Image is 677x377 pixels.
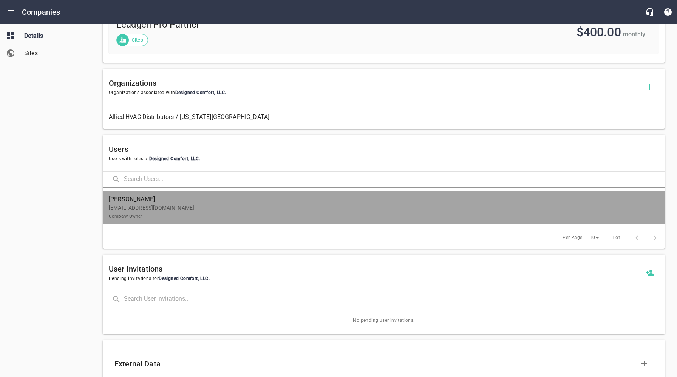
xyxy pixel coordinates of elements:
span: Designed Comfort, LLC . [159,276,210,281]
span: [PERSON_NAME] [109,195,653,204]
input: Search User Invitations... [124,291,665,307]
button: Add Organization [641,78,659,96]
span: monthly [623,31,645,38]
div: Sites [116,34,148,46]
span: Pending invitations for [109,275,641,283]
input: Search Users... [124,172,665,188]
span: 1-1 of 1 [607,234,624,242]
span: Designed Comfort, LLC . [175,90,226,95]
button: Create New External Data [635,355,653,373]
small: Company Owner [109,213,142,219]
span: Allied HVAC Distributors / [US_STATE][GEOGRAPHIC_DATA] [109,113,647,122]
span: Leadgen Pro Partner [116,19,382,31]
span: Designed Comfort, LLC . [149,156,200,161]
a: [PERSON_NAME][EMAIL_ADDRESS][DOMAIN_NAME]Company Owner [103,191,665,224]
span: No pending user invitations. [103,307,665,334]
button: Delete Association [636,108,654,126]
span: Details [24,31,82,40]
h6: Companies [22,6,60,18]
span: Organizations associated with [109,89,641,97]
h6: Organizations [109,77,641,89]
h6: External Data [114,358,635,370]
span: Per Page: [563,234,584,242]
button: Live Chat [641,3,659,21]
a: Invite a new user to Designed Comfort, LLC [641,264,659,282]
div: 10 [587,233,602,243]
span: Users with roles at [109,155,659,163]
span: $400.00 [577,25,621,39]
span: Sites [127,36,148,44]
h6: Users [109,143,659,155]
button: Open drawer [2,3,20,21]
p: [EMAIL_ADDRESS][DOMAIN_NAME] [109,204,653,220]
h6: User Invitations [109,263,641,275]
button: Support Portal [659,3,677,21]
span: Sites [24,49,82,58]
